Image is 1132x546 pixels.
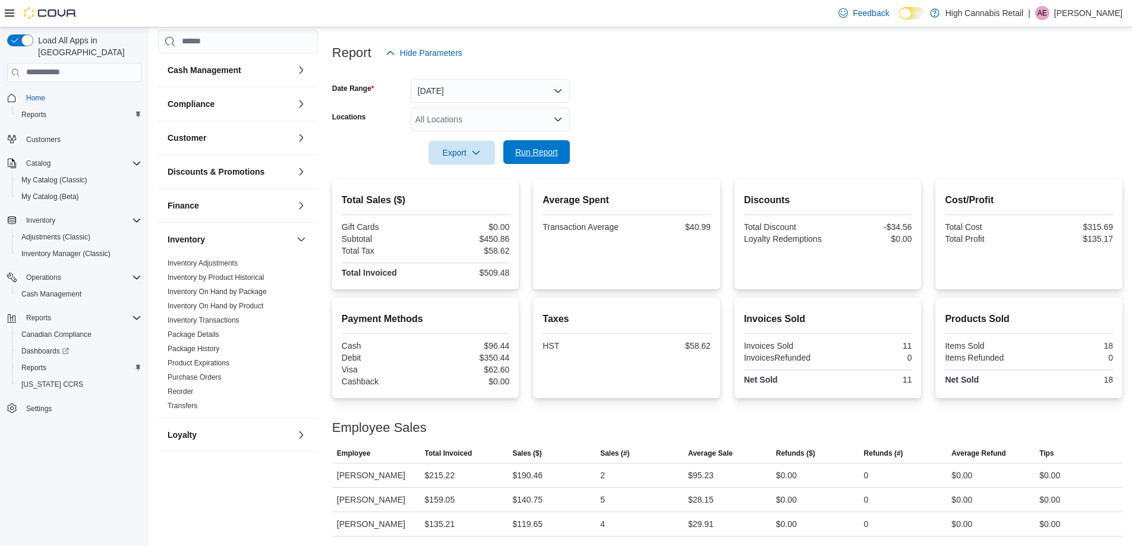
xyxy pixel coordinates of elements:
a: Reports [17,361,51,375]
h2: Cost/Profit [945,193,1113,207]
div: $28.15 [688,493,714,507]
div: 18 [1032,375,1113,384]
span: [US_STATE] CCRS [21,380,83,389]
div: Debit [342,353,423,362]
div: $0.00 [776,493,797,507]
div: 0 [830,353,912,362]
strong: Net Sold [744,375,778,384]
button: Reports [12,106,146,123]
span: Inventory [21,213,141,228]
h3: Customer [168,132,206,144]
div: $95.23 [688,468,714,482]
button: Customers [2,130,146,147]
div: $62.60 [428,365,509,374]
button: Open list of options [553,115,563,124]
button: Inventory [294,232,308,247]
a: Inventory Adjustments [168,259,238,267]
span: Sales (#) [600,449,629,458]
h2: Taxes [543,312,711,326]
button: Reports [2,310,146,326]
a: Settings [21,402,56,416]
div: $190.46 [512,468,543,482]
div: Transaction Average [543,222,624,232]
button: [US_STATE] CCRS [12,376,146,393]
button: Discounts & Promotions [168,166,292,178]
span: Inventory [26,216,55,225]
span: Home [21,90,141,105]
div: $350.44 [428,353,509,362]
span: Home [26,93,45,103]
button: Reports [21,311,56,325]
div: [PERSON_NAME] [332,463,420,487]
div: 0 [864,493,869,507]
span: Customers [26,135,61,144]
div: HST [543,341,624,351]
span: Catalog [26,159,51,168]
span: Inventory by Product Historical [168,273,264,282]
span: My Catalog (Beta) [21,192,79,201]
span: Inventory Adjustments [168,258,238,268]
button: Discounts & Promotions [294,165,308,179]
div: Cash [342,341,423,351]
button: Inventory [2,212,146,229]
div: $450.86 [428,234,509,244]
button: Customer [294,131,308,145]
div: 0 [864,468,869,482]
a: Package Details [168,330,219,339]
button: Cash Management [12,286,146,302]
span: Canadian Compliance [21,330,92,339]
a: Adjustments (Classic) [17,230,95,244]
span: Product Expirations [168,358,229,368]
div: 4 [600,517,605,531]
button: Inventory [21,213,60,228]
a: Canadian Compliance [17,327,96,342]
a: Home [21,91,50,105]
h3: Loyalty [168,429,197,441]
div: -$34.56 [830,222,912,232]
a: Package History [168,345,219,353]
div: Total Cost [945,222,1026,232]
label: Date Range [332,84,374,93]
div: $0.00 [951,493,972,507]
div: Loyalty Redemptions [744,234,825,244]
span: Settings [26,404,52,414]
a: Purchase Orders [168,373,222,381]
button: Cash Management [294,63,308,77]
h3: Compliance [168,98,215,110]
div: $140.75 [512,493,543,507]
div: Items Refunded [945,353,1026,362]
div: Subtotal [342,234,423,244]
p: [PERSON_NAME] [1054,6,1122,20]
span: Export [436,141,488,165]
span: Reports [26,313,51,323]
div: $58.62 [428,246,509,255]
span: Reports [21,311,141,325]
a: Feedback [834,1,894,25]
div: $315.69 [1032,222,1113,232]
a: Inventory Transactions [168,316,239,324]
div: $0.00 [776,517,797,531]
div: $135.21 [425,517,455,531]
span: Customers [21,131,141,146]
span: Operations [21,270,141,285]
button: Home [2,89,146,106]
div: $135.17 [1032,234,1113,244]
h3: Inventory [168,233,205,245]
button: OCM [294,462,308,476]
span: Load All Apps in [GEOGRAPHIC_DATA] [33,34,141,58]
div: Visa [342,365,423,374]
h3: Discounts & Promotions [168,166,264,178]
h3: OCM [168,463,187,475]
button: Inventory [168,233,292,245]
button: Hide Parameters [381,41,467,65]
span: My Catalog (Classic) [17,173,141,187]
span: Inventory Manager (Classic) [17,247,141,261]
span: Hide Parameters [400,47,462,59]
span: Refunds ($) [776,449,815,458]
span: Reports [21,110,46,119]
span: Feedback [853,7,889,19]
div: $0.00 [951,468,972,482]
div: $40.99 [629,222,711,232]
